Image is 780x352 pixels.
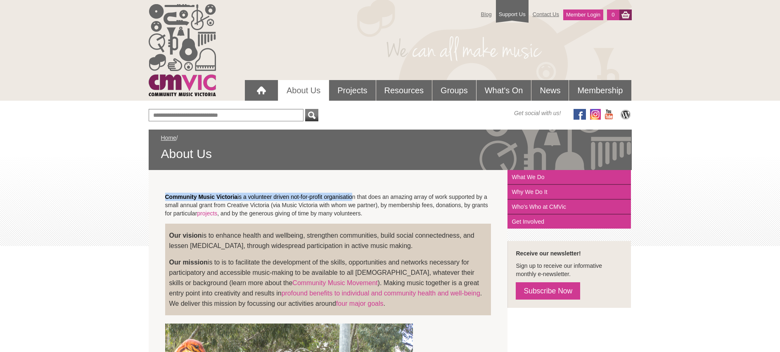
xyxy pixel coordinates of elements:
[376,80,432,101] a: Resources
[161,134,619,162] div: /
[197,210,217,217] a: projects
[282,290,480,297] a: profound benefits to individual and community health and well-being
[169,257,487,309] p: is to is to facilitate the development of the skills, opportunities and networks necessary for pa...
[507,215,631,229] a: Get Involved
[165,193,491,217] p: is a volunteer driven not-for-profit organisation that does an amazing array of work supported by...
[329,80,375,101] a: Projects
[569,80,631,101] a: Membership
[169,230,487,251] p: is to enhance health and wellbeing, strengthen communities, build social connectedness, and lesse...
[292,279,377,286] a: Community Music Movement
[278,80,329,101] a: About Us
[619,109,632,120] img: CMVic Blog
[432,80,476,101] a: Groups
[477,7,496,21] a: Blog
[516,262,623,278] p: Sign up to receive our informative monthly e-newsletter.
[529,7,563,21] a: Contact Us
[336,300,384,307] a: four major goals
[507,200,631,215] a: Who's Who at CMVic
[165,194,238,200] strong: Community Music Victoria
[507,170,631,185] a: What We Do
[169,259,208,266] strong: Our mission
[477,80,531,101] a: What's On
[507,185,631,200] a: Why We Do It
[531,80,569,101] a: News
[607,9,619,20] a: 0
[590,109,601,120] img: icon-instagram.png
[161,135,176,141] a: Home
[563,9,603,20] a: Member Login
[149,4,216,96] img: cmvic_logo.png
[516,250,581,257] strong: Receive our newsletter!
[161,146,619,162] span: About Us
[169,232,202,239] strong: Our vision
[514,109,561,117] span: Get social with us!
[516,282,580,300] a: Subscribe Now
